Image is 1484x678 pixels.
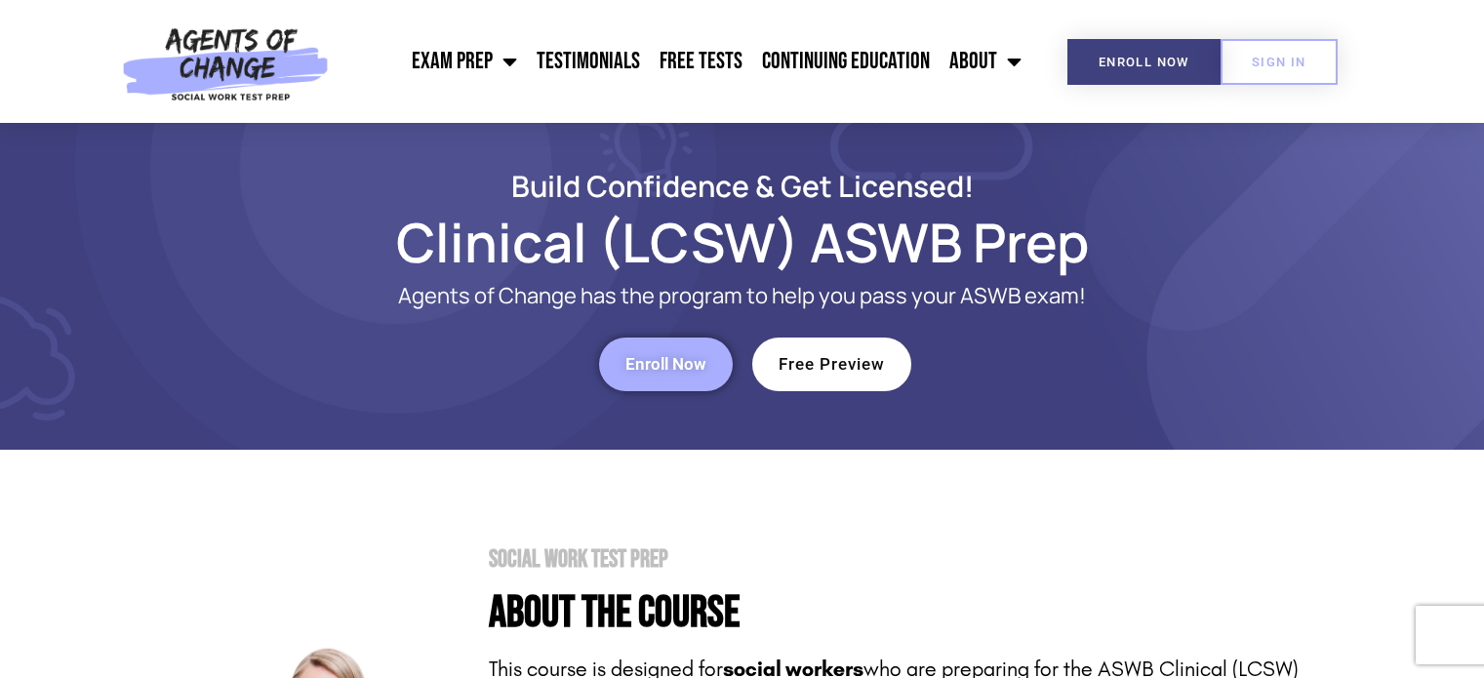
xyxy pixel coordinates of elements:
a: Exam Prep [402,37,527,86]
h4: About the Course [489,591,1299,635]
a: Enroll Now [599,338,733,391]
a: Testimonials [527,37,650,86]
a: Enroll Now [1067,39,1221,85]
h2: Build Confidence & Get Licensed! [186,172,1299,200]
a: Free Tests [650,37,752,86]
span: Free Preview [779,356,885,373]
a: Free Preview [752,338,911,391]
span: Enroll Now [1099,56,1189,68]
h2: Social Work Test Prep [489,547,1299,572]
span: SIGN IN [1252,56,1306,68]
a: SIGN IN [1221,39,1338,85]
a: About [940,37,1031,86]
h1: Clinical (LCSW) ASWB Prep [186,219,1299,264]
p: Agents of Change has the program to help you pass your ASWB exam! [264,284,1221,308]
nav: Menu [339,37,1031,86]
a: Continuing Education [752,37,940,86]
span: Enroll Now [625,356,706,373]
